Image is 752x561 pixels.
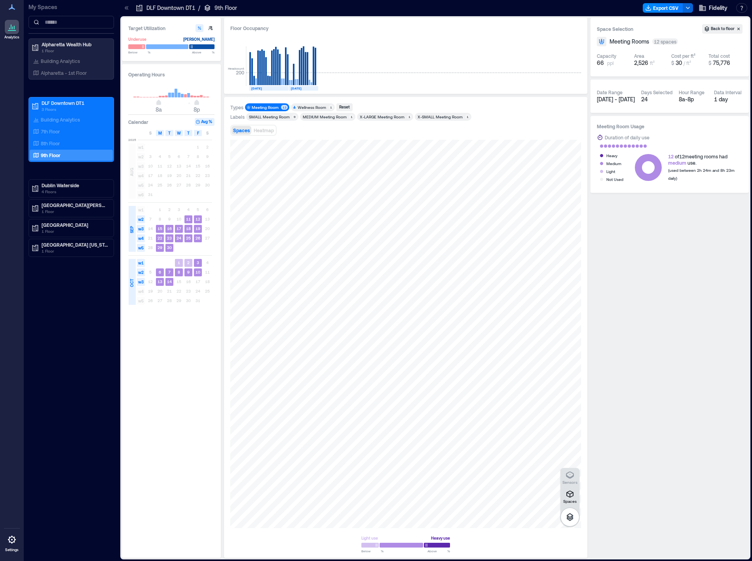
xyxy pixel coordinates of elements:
[607,60,614,66] span: ppl
[563,499,577,504] p: Spaces
[196,236,200,240] text: 26
[597,59,604,67] span: 66
[41,152,61,158] p: 9th Floor
[158,236,162,240] text: 22
[431,534,450,542] div: Heavy use
[650,60,655,66] span: ft²
[129,279,135,287] span: OCT
[41,140,60,146] p: 8th Floor
[597,25,702,33] h3: Space Selection
[671,53,695,59] div: Cost per ft²
[177,130,181,136] span: W
[702,24,743,34] button: Back to floor
[634,53,644,59] div: Area
[137,172,145,180] span: w4
[137,206,145,214] span: w1
[128,137,136,142] span: 2025
[597,122,743,130] h3: Meeting Room Usage
[597,89,623,95] div: Date Range
[177,226,181,231] text: 17
[178,270,180,274] text: 8
[197,130,199,136] span: F
[137,234,145,242] span: w4
[215,4,237,12] p: 9th Floor
[196,270,200,274] text: 10
[361,534,378,542] div: Light use
[129,226,135,233] span: SEP
[4,35,19,40] p: Analytics
[641,95,672,103] div: 24
[465,114,470,119] div: 1
[167,226,172,231] text: 16
[427,549,450,553] span: Above %
[407,114,412,119] div: 1
[42,208,108,215] p: 1 Floor
[361,549,384,553] span: Below %
[708,53,730,59] div: Total cost
[360,114,404,120] div: X-LARGE Meeting Room
[610,38,649,46] span: Meeting Rooms
[676,59,682,66] span: 30
[137,268,145,276] span: w2
[158,226,162,231] text: 15
[42,41,108,48] p: Alpharetta Wealth Hub
[41,70,87,76] p: Alpharetta - 1st Floor
[129,168,135,176] span: AUG
[281,105,288,110] div: 12
[137,181,145,189] span: w5
[668,153,743,166] div: of 12 meeting rooms had use.
[303,114,347,120] div: MEDIUM Meeting Room
[329,105,333,110] div: 1
[137,215,145,223] span: w2
[708,60,711,66] span: $
[137,143,145,151] span: w1
[562,480,577,485] p: Sensors
[187,270,190,274] text: 9
[298,105,326,110] div: Wellness Room
[597,53,616,59] div: Capacity
[168,270,171,274] text: 7
[714,89,742,95] div: Data Interval
[137,259,145,267] span: w1
[2,530,21,555] a: Settings
[186,226,191,231] text: 18
[146,4,195,12] p: DLF Downtown DT1
[195,118,215,126] button: Avg %
[186,217,191,221] text: 11
[137,244,145,252] span: w5
[128,35,146,43] div: Underuse
[168,130,171,136] span: T
[186,236,191,240] text: 25
[137,191,145,199] span: w6
[178,260,180,265] text: 1
[668,154,674,159] span: 12
[709,4,727,12] span: Fidelity
[336,103,353,111] button: Reset
[159,270,161,274] text: 6
[634,59,648,66] span: 2,526
[196,226,200,231] text: 19
[338,104,351,111] div: Reset
[128,50,150,55] span: Below %
[292,114,297,119] div: 9
[42,222,108,228] p: [GEOGRAPHIC_DATA]
[42,106,108,112] p: 3 Floors
[206,130,209,136] span: S
[137,287,145,295] span: w4
[192,50,215,55] span: Above %
[714,95,743,103] div: 1 day
[291,86,302,90] text: [DATE]
[42,48,108,54] p: 1 Floor
[149,130,152,136] span: S
[418,114,463,120] div: X-SMALL Meeting Room
[156,106,162,113] span: 8a
[137,225,145,233] span: w3
[183,35,215,43] div: [PERSON_NAME]
[560,487,579,506] button: Spaces
[230,114,245,120] div: Labels
[349,114,354,119] div: 1
[606,175,623,183] div: Not Used
[560,468,579,487] button: Sensors
[196,217,200,221] text: 12
[713,59,730,66] span: 75,776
